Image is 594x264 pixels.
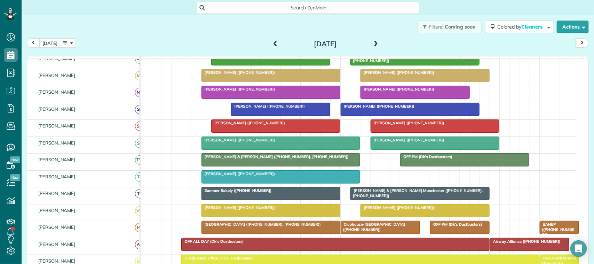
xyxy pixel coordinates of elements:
[135,122,144,131] span: SM
[360,205,435,210] span: [PERSON_NAME] ([PHONE_NUMBER])
[360,87,435,92] span: [PERSON_NAME] ([PHONE_NUMBER])
[301,58,316,63] span: 11am
[135,172,144,182] span: TP
[201,87,276,92] span: [PERSON_NAME] ([PHONE_NUMBER])
[37,56,77,61] span: [PERSON_NAME]
[231,104,305,109] span: [PERSON_NAME] ([PHONE_NUMBER])
[135,105,144,114] span: SB
[400,154,453,159] span: OFF PM (Dk's Dustbusters)
[540,58,552,63] span: 5pm
[221,58,234,63] span: 9am
[350,188,483,198] span: [PERSON_NAME] & [PERSON_NAME] Manchester ([PHONE_NUMBER], [PHONE_NUMBER])
[37,106,77,112] span: [PERSON_NAME]
[485,21,554,33] button: Colored byCleaners
[135,71,144,80] span: MB
[340,222,405,232] span: Clubhouse-[GEOGRAPHIC_DATA] ([PHONE_NUMBER])
[497,24,545,30] span: Colored by
[370,121,445,125] span: [PERSON_NAME] ([PHONE_NUMBER])
[261,58,277,63] span: 10am
[135,240,144,249] span: AK
[201,222,321,227] span: [GEOGRAPHIC_DATA] ([PHONE_NUMBER], [PHONE_NUMBER])
[10,174,20,181] span: New
[445,24,476,30] span: Coming soon
[282,40,369,48] h2: [DATE]
[340,104,415,109] span: [PERSON_NAME] ([PHONE_NUMBER])
[135,54,144,64] span: MT
[521,24,544,30] span: Cleaners
[37,258,77,264] span: [PERSON_NAME]
[10,156,20,163] span: New
[135,139,144,148] span: SP
[429,24,444,30] span: Filters:
[181,239,244,244] span: OFF ALL DAY (Dk's Dustbusters)
[460,58,472,63] span: 3pm
[576,38,589,48] button: next
[181,58,194,63] span: 8am
[201,171,276,176] span: [PERSON_NAME] ([PHONE_NUMBER])
[341,58,356,63] span: 12pm
[420,58,433,63] span: 2pm
[37,191,77,196] span: [PERSON_NAME]
[135,155,144,165] span: TW
[37,140,77,146] span: [PERSON_NAME]
[201,70,276,75] span: [PERSON_NAME] ([PHONE_NUMBER])
[201,138,276,142] span: [PERSON_NAME] ([PHONE_NUMBER])
[430,222,483,227] span: OFF PM (Dk's Dustbusters)
[181,256,253,261] span: Dustbusters Office (Dk's Dustbusters)
[370,138,445,142] span: [PERSON_NAME] ([PHONE_NUMBER])
[37,157,77,162] span: [PERSON_NAME]
[490,239,561,244] span: Airway Alliance ([PHONE_NUMBER])
[500,58,512,63] span: 4pm
[37,174,77,179] span: [PERSON_NAME]
[211,121,285,125] span: [PERSON_NAME] ([PHONE_NUMBER])
[141,58,154,63] span: 7am
[135,223,144,232] span: PB
[201,154,349,159] span: [PERSON_NAME] & [PERSON_NAME] ([PHONE_NUMBER], [PHONE_NUMBER])
[37,241,77,247] span: [PERSON_NAME]
[37,72,77,78] span: [PERSON_NAME]
[380,58,393,63] span: 1pm
[37,123,77,129] span: [PERSON_NAME]
[539,222,575,237] span: BAHEP ([PHONE_NUMBER])
[557,21,589,33] button: Actions
[360,70,435,75] span: [PERSON_NAME] ([PHONE_NUMBER])
[135,206,144,216] span: VM
[39,38,61,48] button: [DATE]
[135,88,144,97] span: NN
[27,38,40,48] button: prev
[570,240,587,257] div: Open Intercom Messenger
[37,89,77,95] span: [PERSON_NAME]
[37,224,77,230] span: [PERSON_NAME]
[201,188,272,193] span: Summer Sokoly ([PHONE_NUMBER])
[201,205,276,210] span: [PERSON_NAME] ([PHONE_NUMBER])
[37,208,77,213] span: [PERSON_NAME]
[135,189,144,199] span: TD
